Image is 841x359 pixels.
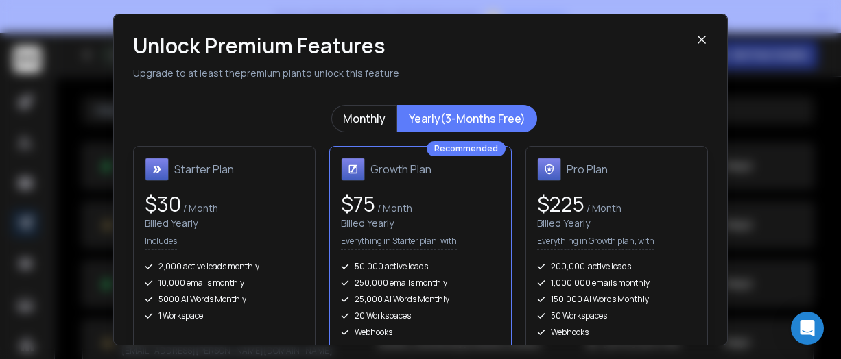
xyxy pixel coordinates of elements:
[537,236,654,250] p: Everything in Growth plan, with
[537,277,696,288] div: 1,000,000 emails monthly
[397,105,537,132] button: Yearly(3-Months Free)
[584,201,621,214] span: / Month
[567,161,608,177] h1: Pro Plan
[145,236,177,250] p: Includes
[145,294,304,305] div: 5000 AI Words Monthly
[341,294,500,305] div: 25,000 AI Words Monthly
[133,34,696,58] h1: Unlock Premium Features
[427,141,506,156] div: Recommended
[341,310,500,321] div: 20 Workspaces
[174,161,234,177] h1: Starter Plan
[341,327,500,338] div: Webhooks
[133,66,696,80] p: Upgrade to at least the premium plan to unlock this feature
[145,190,181,218] span: $ 30
[341,277,500,288] div: 250,000 emails monthly
[537,158,561,181] img: Pro Plan icon
[537,294,696,305] div: 150,000 AI Words Monthly
[341,261,500,272] div: 50,000 active leads
[181,201,218,214] span: / Month
[331,105,397,132] button: Monthly
[537,216,696,230] div: Billed Yearly
[370,161,431,177] h1: Growth Plan
[791,312,824,345] div: Open Intercom Messenger
[537,261,696,272] div: 200,000 active leads
[145,158,169,181] img: Starter Plan icon
[341,190,375,218] span: $ 75
[145,216,304,230] div: Billed Yearly
[341,343,500,354] div: API Access and Integration
[145,261,304,272] div: 2,000 active leads monthly
[537,310,696,321] div: 50 Workspaces
[537,327,696,338] div: Webhooks
[341,236,457,250] p: Everything in Starter plan, with
[537,343,696,354] div: API Access and Integration
[145,310,304,321] div: 1 Workspace
[375,201,412,214] span: / Month
[145,277,304,288] div: 10,000 emails monthly
[341,216,500,230] div: Billed Yearly
[537,190,584,218] span: $ 225
[341,158,365,181] img: Growth Plan icon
